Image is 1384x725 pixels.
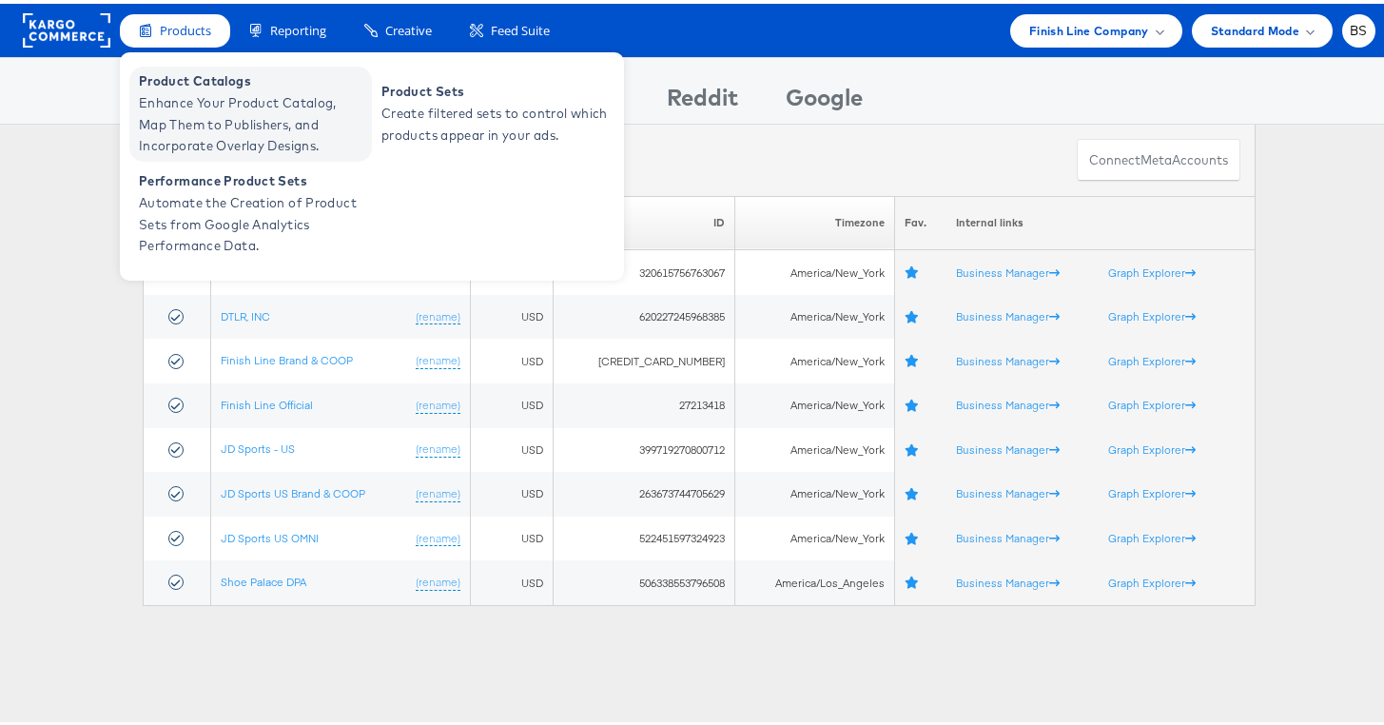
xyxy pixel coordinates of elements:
[129,63,372,158] a: Product Catalogs Enhance Your Product Catalog, Map Them to Publishers, and Incorporate Overlay De...
[221,571,306,585] a: Shoe Palace DPA
[470,468,553,513] td: USD
[470,335,553,380] td: USD
[470,557,553,601] td: USD
[956,262,1060,276] a: Business Manager
[956,527,1060,541] a: Business Manager
[470,380,553,424] td: USD
[734,380,895,424] td: America/New_York
[139,88,367,153] span: Enhance Your Product Catalog, Map Them to Publishers, and Incorporate Overlay Designs.
[1108,350,1196,364] a: Graph Explorer
[956,482,1060,497] a: Business Manager
[667,77,738,120] div: Reddit
[491,18,550,36] span: Feed Suite
[1140,147,1172,166] span: meta
[956,305,1060,320] a: Business Manager
[416,305,460,322] a: (rename)
[1211,17,1299,37] span: Standard Mode
[553,424,734,469] td: 399719270800712
[956,350,1060,364] a: Business Manager
[221,394,313,408] a: Finish Line Official
[221,438,295,452] a: JD Sports - US
[734,513,895,558] td: America/New_York
[956,394,1060,408] a: Business Manager
[139,188,367,253] span: Automate the Creation of Product Sets from Google Analytics Performance Data.
[416,482,460,499] a: (rename)
[1108,439,1196,453] a: Graph Explorer
[956,572,1060,586] a: Business Manager
[416,394,460,410] a: (rename)
[786,77,863,120] div: Google
[221,482,365,497] a: JD Sports US Brand & COOP
[470,291,553,336] td: USD
[1350,21,1368,33] span: BS
[734,246,895,291] td: America/New_York
[416,438,460,454] a: (rename)
[470,513,553,558] td: USD
[553,557,734,601] td: 506338553796508
[139,167,367,188] span: Performance Product Sets
[553,468,734,513] td: 263673744705629
[160,18,211,36] span: Products
[1108,572,1196,586] a: Graph Explorer
[221,527,319,541] a: JD Sports US OMNI
[129,163,372,258] a: Performance Product Sets Automate the Creation of Product Sets from Google Analytics Performance ...
[1108,394,1196,408] a: Graph Explorer
[734,335,895,380] td: America/New_York
[956,439,1060,453] a: Business Manager
[553,513,734,558] td: 522451597324923
[734,192,895,246] th: Timezone
[734,424,895,469] td: America/New_York
[1108,482,1196,497] a: Graph Explorer
[470,424,553,469] td: USD
[1108,305,1196,320] a: Graph Explorer
[381,99,610,143] span: Create filtered sets to control which products appear in your ads.
[553,291,734,336] td: 620227245968385
[381,77,610,99] span: Product Sets
[139,67,367,88] span: Product Catalogs
[1108,262,1196,276] a: Graph Explorer
[734,468,895,513] td: America/New_York
[553,335,734,380] td: [CREDIT_CARD_NUMBER]
[553,192,734,246] th: ID
[1077,135,1240,178] button: ConnectmetaAccounts
[221,305,270,320] a: DTLR, INC
[553,246,734,291] td: 320615756763067
[416,571,460,587] a: (rename)
[1029,17,1149,37] span: Finish Line Company
[416,349,460,365] a: (rename)
[270,18,326,36] span: Reporting
[734,557,895,601] td: America/Los_Angeles
[734,291,895,336] td: America/New_York
[221,349,353,363] a: Finish Line Brand & COOP
[372,63,614,158] a: Product Sets Create filtered sets to control which products appear in your ads.
[416,527,460,543] a: (rename)
[385,18,432,36] span: Creative
[553,380,734,424] td: 27213418
[1108,527,1196,541] a: Graph Explorer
